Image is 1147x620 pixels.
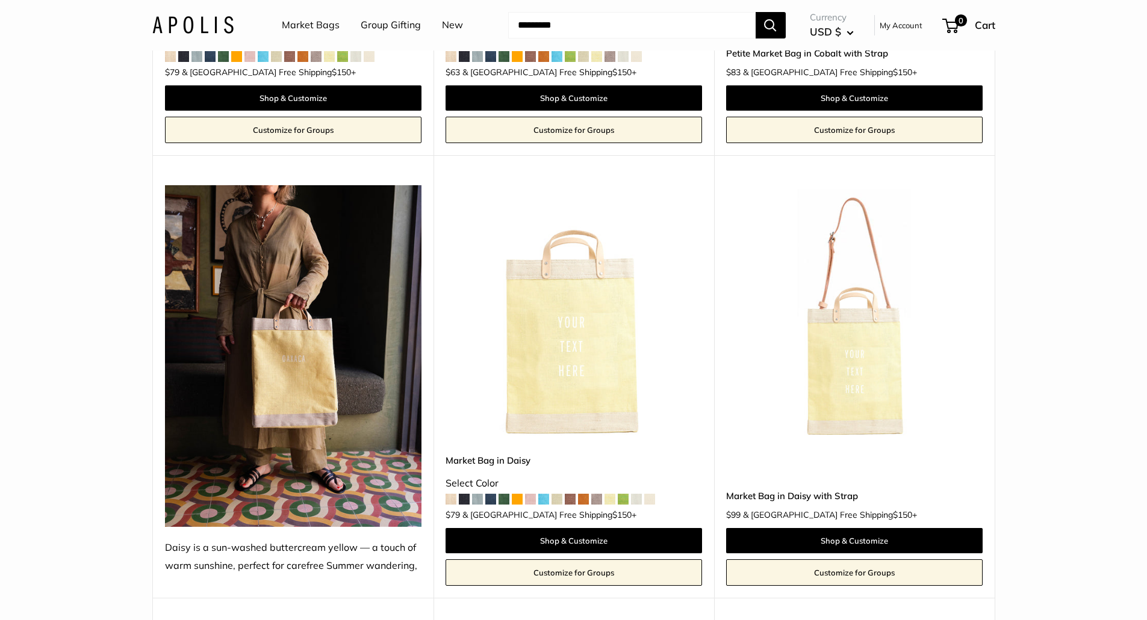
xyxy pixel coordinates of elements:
span: $79 [446,509,460,520]
div: Select Color [446,474,702,493]
a: Customize for Groups [446,117,702,143]
span: $150 [612,67,632,78]
a: Customize for Groups [446,559,702,586]
img: Apolis [152,16,234,34]
span: $63 [446,67,460,78]
a: Shop & Customize [726,528,983,553]
img: Market Bag in Daisy with Strap [726,185,983,441]
span: $150 [332,67,351,78]
input: Search... [508,12,756,38]
a: Market Bag in Daisy with Strap [726,489,983,503]
span: & [GEOGRAPHIC_DATA] Free Shipping + [462,511,636,519]
a: Shop & Customize [446,528,702,553]
img: Market Bag in Daisy [446,185,702,441]
span: & [GEOGRAPHIC_DATA] Free Shipping + [182,68,356,76]
a: Shop & Customize [726,85,983,111]
a: Customize for Groups [726,117,983,143]
span: $150 [893,509,912,520]
span: $150 [893,67,912,78]
iframe: Sign Up via Text for Offers [10,574,129,610]
button: Search [756,12,786,38]
a: 0 Cart [943,16,995,35]
span: & [GEOGRAPHIC_DATA] Free Shipping + [462,68,636,76]
span: $83 [726,67,741,78]
a: Market Bags [282,16,340,34]
button: USD $ [810,22,854,41]
span: & [GEOGRAPHIC_DATA] Free Shipping + [743,68,917,76]
span: $79 [165,67,179,78]
span: Currency [810,9,854,26]
a: Shop & Customize [165,85,421,111]
a: New [442,16,463,34]
img: Daisy is a sun-washed buttercream yellow — a touch of warm sunshine, perfect for carefree Summer ... [165,185,421,527]
span: & [GEOGRAPHIC_DATA] Free Shipping + [743,511,917,519]
span: $99 [726,509,741,520]
span: 0 [954,14,966,26]
a: Shop & Customize [446,85,702,111]
a: Customize for Groups [165,117,421,143]
span: Cart [975,19,995,31]
span: $150 [612,509,632,520]
a: Customize for Groups [726,559,983,586]
a: Market Bag in Daisydescription_The Original Market Bag in Daisy [446,185,702,441]
span: USD $ [810,25,841,38]
div: Daisy is a sun-washed buttercream yellow — a touch of warm sunshine, perfect for carefree Summer ... [165,539,421,575]
a: Group Gifting [361,16,421,34]
a: Market Bag in Daisy [446,453,702,467]
a: My Account [880,18,922,32]
a: Petite Market Bag in Cobalt with Strap [726,46,983,60]
a: Market Bag in Daisy with Strapdescription_The Original Market Bag in Daisy [726,185,983,441]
